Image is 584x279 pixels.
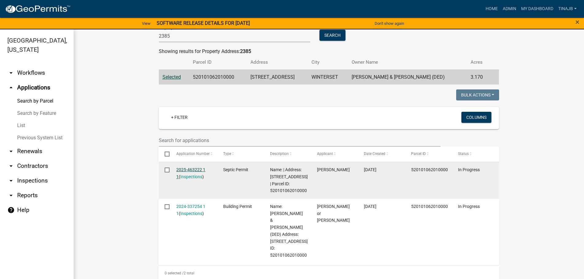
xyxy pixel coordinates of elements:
span: 520101062010000 [411,204,448,209]
th: City [308,55,348,70]
a: + Filter [166,112,193,123]
button: Search [319,30,345,41]
td: 520101062010000 [189,70,247,85]
span: Septic Permit [223,167,248,172]
i: arrow_drop_up [7,84,15,91]
a: Home [483,3,500,15]
i: arrow_drop_down [7,177,15,184]
span: Description [270,152,289,156]
th: Address [247,55,308,70]
a: Tinajb [556,3,579,15]
datatable-header-cell: Description [264,147,311,161]
span: Name: STRICKLER, DOUG & MARY (DED) Address: 2385 HOLLIWELL BRIDGE RD Parcel ID: 520101062010000 [270,204,308,258]
th: Owner Name [348,55,467,70]
span: Applicant [317,152,333,156]
span: 520101062010000 [411,167,448,172]
i: arrow_drop_down [7,192,15,199]
datatable-header-cell: Status [452,147,499,161]
span: Name: | Address: 2385 HOLLIWELL BRIDGE RD | Parcel ID: 520101062010000 [270,167,308,193]
a: Inspections [180,174,202,179]
input: Search for applications [159,134,441,147]
a: Admin [500,3,519,15]
datatable-header-cell: Type [217,147,264,161]
td: [PERSON_NAME] & [PERSON_NAME] (DED) [348,70,467,85]
span: × [575,18,579,26]
i: arrow_drop_down [7,148,15,155]
a: Inspections [180,211,202,216]
a: 2025-463222 1 1 [176,167,205,179]
datatable-header-cell: Applicant [311,147,358,161]
button: Columns [461,112,491,123]
i: arrow_drop_down [7,69,15,77]
div: ( ) [176,166,212,180]
a: My Dashboard [519,3,556,15]
span: 08/13/2025 [364,167,376,172]
span: Rick Rogers [317,167,350,172]
span: Type [223,152,231,156]
td: [STREET_ADDRESS] [247,70,308,85]
span: 0 selected / [165,271,184,275]
span: Doug or Mary Strickler [317,204,350,223]
i: help [7,206,15,214]
button: Close [575,18,579,26]
th: Acres [467,55,490,70]
a: View [139,18,153,28]
span: Application Number [176,152,210,156]
span: Date Created [364,152,385,156]
datatable-header-cell: Select [159,147,170,161]
datatable-header-cell: Application Number [170,147,217,161]
span: In Progress [458,204,480,209]
td: WINTERSET [308,70,348,85]
span: Status [458,152,469,156]
span: In Progress [458,167,480,172]
strong: 2385 [240,48,251,54]
a: 2024-337254 1 1 [176,204,205,216]
i: arrow_drop_down [7,162,15,170]
span: Parcel ID [411,152,426,156]
th: Parcel ID [189,55,247,70]
div: ( ) [176,203,212,217]
strong: SOFTWARE RELEASE DETAILS FOR [DATE] [157,20,250,26]
td: 3.170 [467,70,490,85]
div: Showing results for Property Address: [159,48,499,55]
button: Bulk Actions [456,89,499,100]
span: 11/19/2024 [364,204,376,209]
button: Don't show again [372,18,407,28]
a: Selected [162,74,181,80]
datatable-header-cell: Parcel ID [405,147,452,161]
span: Building Permit [223,204,252,209]
datatable-header-cell: Date Created [358,147,405,161]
